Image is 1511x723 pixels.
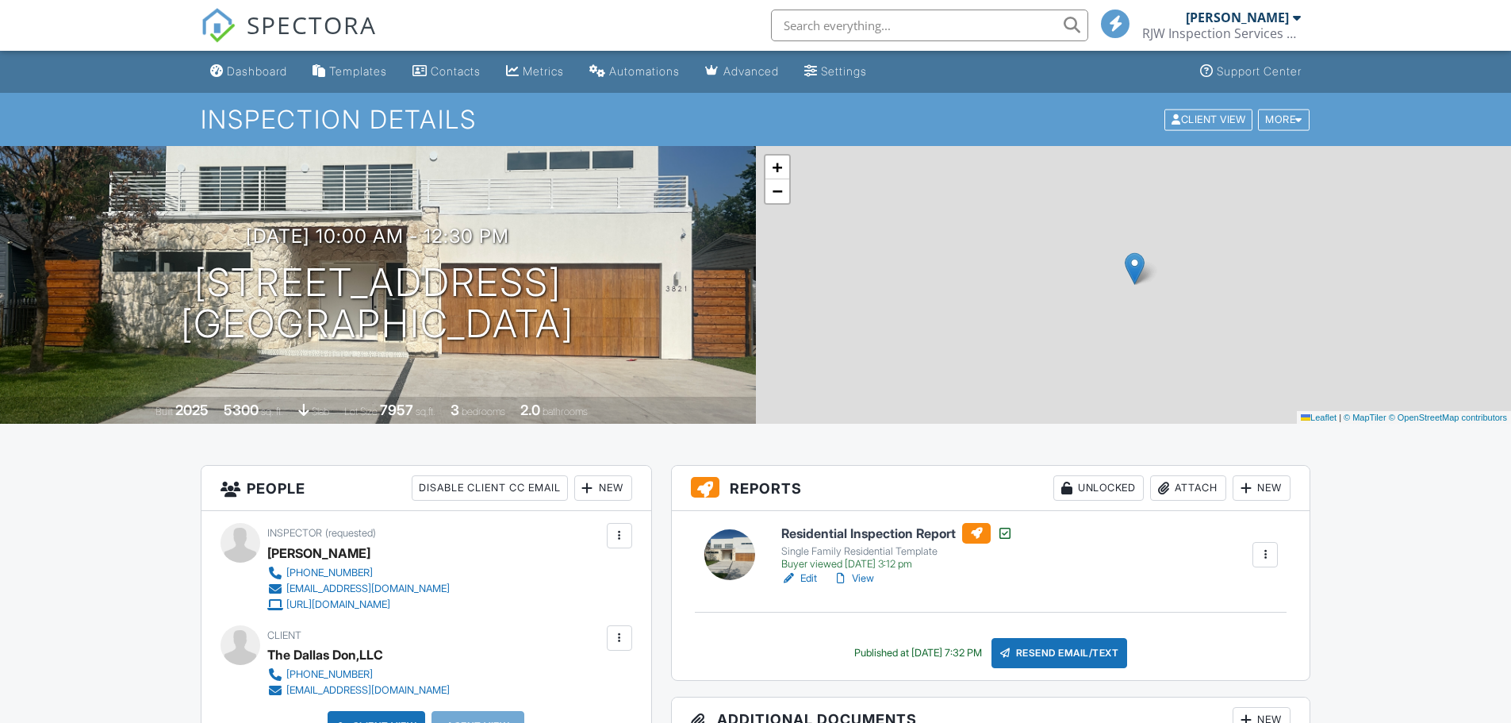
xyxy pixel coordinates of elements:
a: [EMAIL_ADDRESS][DOMAIN_NAME] [267,683,450,698]
span: bathrooms [543,406,588,417]
div: 3 [451,402,459,418]
a: Metrics [500,57,570,87]
div: Buyer viewed [DATE] 3:12 pm [781,558,1013,571]
span: sq.ft. [416,406,435,417]
h6: Residential Inspection Report [781,523,1013,544]
span: sq. ft. [261,406,283,417]
h1: Inspection Details [201,106,1311,133]
span: SPECTORA [247,8,377,41]
a: SPECTORA [201,21,377,55]
a: Settings [798,57,873,87]
a: Leaflet [1301,413,1337,422]
a: [EMAIL_ADDRESS][DOMAIN_NAME] [267,581,450,597]
img: The Best Home Inspection Software - Spectora [201,8,236,43]
a: Advanced [699,57,785,87]
span: Client [267,629,301,641]
div: Contacts [431,64,481,78]
span: bedrooms [462,406,505,417]
div: Automations [609,64,680,78]
div: 5300 [224,402,259,418]
div: 7957 [380,402,413,418]
a: Zoom out [765,179,789,203]
div: Disable Client CC Email [412,475,568,501]
a: Automations (Basic) [583,57,686,87]
div: New [1233,475,1290,501]
div: Metrics [523,64,564,78]
div: Attach [1150,475,1226,501]
div: 2025 [175,402,209,418]
div: [PERSON_NAME] [1186,10,1289,25]
div: [EMAIL_ADDRESS][DOMAIN_NAME] [286,684,450,697]
div: Unlocked [1053,475,1144,501]
a: © OpenStreetMap contributors [1389,413,1507,422]
div: [PERSON_NAME] [267,541,370,565]
img: Marker [1125,252,1145,285]
div: [PHONE_NUMBER] [286,668,373,681]
div: More [1258,109,1310,130]
h3: People [201,466,651,511]
div: Client View [1164,109,1252,130]
a: © MapTiler [1344,413,1386,422]
a: Edit [781,571,817,586]
a: Zoom in [765,156,789,179]
span: − [772,181,782,201]
h1: [STREET_ADDRESS] [GEOGRAPHIC_DATA] [181,262,574,346]
div: [EMAIL_ADDRESS][DOMAIN_NAME] [286,583,450,595]
a: Dashboard [204,57,293,87]
h3: [DATE] 10:00 am - 12:30 pm [246,225,509,247]
div: Support Center [1217,64,1302,78]
div: Published at [DATE] 7:32 PM [854,647,982,660]
a: [PHONE_NUMBER] [267,565,450,581]
div: The Dallas Don,LLC [267,643,383,667]
a: Templates [306,57,393,87]
div: New [574,475,632,501]
div: Settings [821,64,867,78]
span: + [772,157,782,177]
div: [PHONE_NUMBER] [286,567,373,579]
div: Advanced [723,64,779,78]
div: 2.0 [520,402,540,418]
a: Residential Inspection Report Single Family Residential Template Buyer viewed [DATE] 3:12 pm [781,523,1013,571]
span: slab [312,406,329,417]
div: Dashboard [227,64,287,78]
a: Client View [1163,113,1256,125]
div: Resend Email/Text [991,638,1128,668]
a: [PHONE_NUMBER] [267,667,450,683]
a: Contacts [406,57,487,87]
div: Single Family Residential Template [781,545,1013,558]
span: Lot Size [344,406,378,417]
h3: Reports [672,466,1310,511]
span: (requested) [325,527,376,539]
span: Inspector [267,527,322,539]
a: [URL][DOMAIN_NAME] [267,597,450,613]
div: RJW Inspection Services LLC [1142,25,1301,41]
span: Built [155,406,173,417]
a: Support Center [1194,57,1308,87]
span: | [1339,413,1341,422]
div: [URL][DOMAIN_NAME] [286,598,390,611]
a: View [833,571,874,586]
div: Templates [329,64,387,78]
input: Search everything... [771,10,1088,41]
